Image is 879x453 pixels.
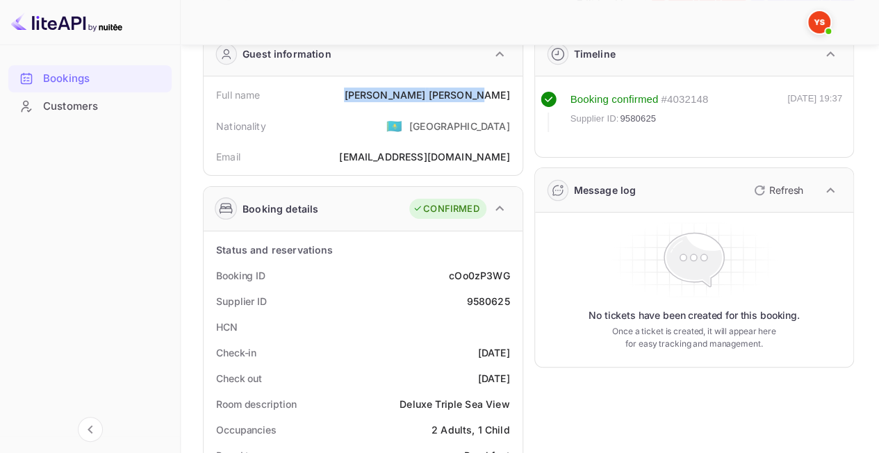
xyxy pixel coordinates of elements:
img: Yandex Support [808,11,830,33]
div: Customers [43,99,165,115]
div: Message log [574,183,636,197]
div: Booking confirmed [570,92,659,108]
div: Customers [8,93,172,120]
div: [DATE] 19:37 [787,92,842,132]
div: Full name [216,88,260,102]
a: Bookings [8,65,172,91]
div: 9580625 [466,294,509,308]
div: Bookings [8,65,172,92]
div: Supplier ID [216,294,267,308]
div: Timeline [574,47,616,61]
div: Booking details [243,201,318,216]
a: Customers [8,93,172,119]
div: Bookings [43,71,165,87]
span: United States [386,113,402,138]
img: LiteAPI logo [11,11,122,33]
div: # 4032148 [661,92,708,108]
div: HCN [216,320,238,334]
div: [PERSON_NAME] [PERSON_NAME] [344,88,509,102]
button: Refresh [746,179,809,201]
span: Supplier ID: [570,112,619,126]
div: [DATE] [478,345,510,360]
div: Deluxe Triple Sea View [400,397,509,411]
div: [EMAIL_ADDRESS][DOMAIN_NAME] [339,149,509,164]
p: Once a ticket is created, it will appear here for easy tracking and management. [609,325,778,350]
div: Guest information [243,47,331,61]
div: Booking ID [216,268,265,283]
div: Check-in [216,345,256,360]
div: Status and reservations [216,242,333,257]
div: 2 Adults, 1 Child [432,422,510,437]
div: [DATE] [478,371,510,386]
div: CONFIRMED [413,202,479,216]
div: Email [216,149,240,164]
div: cOo0zP3WG [449,268,509,283]
div: Nationality [216,119,266,133]
p: No tickets have been created for this booking. [589,308,800,322]
button: Collapse navigation [78,417,103,442]
span: 9580625 [620,112,656,126]
div: Room description [216,397,296,411]
div: [GEOGRAPHIC_DATA] [409,119,510,133]
div: Occupancies [216,422,277,437]
div: Check out [216,371,262,386]
p: Refresh [769,183,803,197]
